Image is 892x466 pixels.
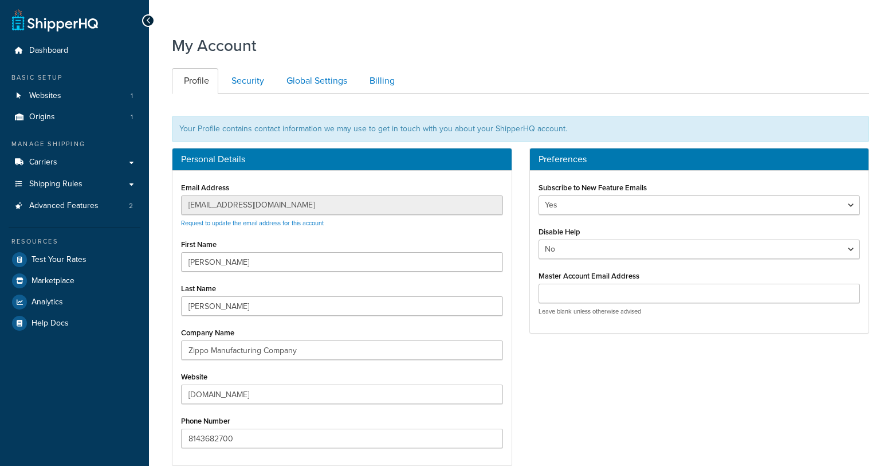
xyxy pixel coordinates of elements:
span: Origins [29,112,55,122]
div: Resources [9,237,140,246]
span: Test Your Rates [32,255,87,265]
a: Request to update the email address for this account [181,218,324,228]
a: Profile [172,68,218,94]
a: Advanced Features 2 [9,195,140,217]
a: Analytics [9,292,140,312]
label: Last Name [181,284,216,293]
li: Origins [9,107,140,128]
span: Advanced Features [29,201,99,211]
label: First Name [181,240,217,249]
div: Manage Shipping [9,139,140,149]
label: Company Name [181,328,234,337]
a: Security [219,68,273,94]
a: Origins 1 [9,107,140,128]
span: 2 [129,201,133,211]
a: Global Settings [274,68,356,94]
label: Email Address [181,183,229,192]
a: Help Docs [9,313,140,334]
a: Shipping Rules [9,174,140,195]
a: Websites 1 [9,85,140,107]
span: Dashboard [29,46,68,56]
label: Subscribe to New Feature Emails [539,183,647,192]
label: Phone Number [181,417,230,425]
span: Analytics [32,297,63,307]
li: Websites [9,85,140,107]
h1: My Account [172,34,257,57]
a: Carriers [9,152,140,173]
div: Your Profile contains contact information we may use to get in touch with you about your ShipperH... [172,116,869,142]
span: 1 [131,112,133,122]
span: Shipping Rules [29,179,82,189]
label: Website [181,373,207,381]
span: Marketplace [32,276,74,286]
a: Marketplace [9,271,140,291]
h3: Personal Details [181,154,503,165]
a: Billing [357,68,404,94]
span: Carriers [29,158,57,167]
label: Disable Help [539,228,580,236]
h3: Preferences [539,154,860,165]
span: Help Docs [32,319,69,328]
label: Master Account Email Address [539,272,639,280]
a: Test Your Rates [9,249,140,270]
a: Dashboard [9,40,140,61]
span: 1 [131,91,133,101]
li: Advanced Features [9,195,140,217]
span: Websites [29,91,61,101]
p: Leave blank unless otherwise advised [539,307,860,316]
div: Basic Setup [9,73,140,83]
a: ShipperHQ Home [12,9,98,32]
